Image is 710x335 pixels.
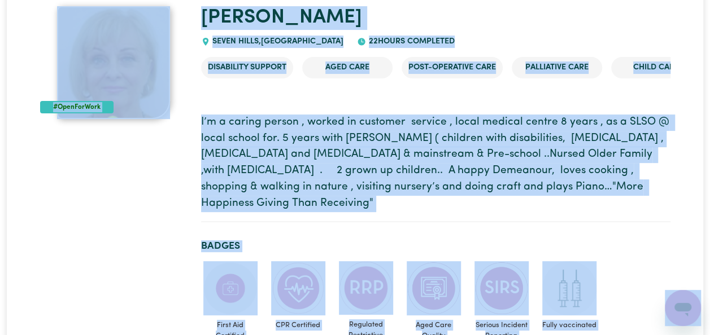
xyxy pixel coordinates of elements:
[210,37,344,46] span: SEVEN HILLS , [GEOGRAPHIC_DATA]
[611,57,702,78] li: Child care
[512,57,602,78] li: Palliative care
[271,261,325,315] img: Care and support worker has completed CPR Certification
[269,315,328,335] span: CPR Certified
[40,6,188,119] a: Angela's profile picture'#OpenForWork
[201,114,670,212] p: I’m a caring person , worked in customer service , local medical centre 8 years , as a SLSO @ loc...
[366,37,455,46] span: 22 hours completed
[474,261,529,315] img: CS Academy: Serious Incident Reporting Scheme course completed
[402,57,503,78] li: Post-operative care
[203,261,258,315] img: Care and support worker has completed First Aid Certification
[542,261,596,315] img: Care and support worker has received 2 doses of COVID-19 vaccine
[665,290,701,326] iframe: Button to launch messaging window
[407,261,461,315] img: CS Academy: Aged Care Quality Standards & Code of Conduct course completed
[201,8,362,28] a: [PERSON_NAME]
[57,6,170,119] img: Angela
[40,101,114,113] div: #OpenForWork
[302,57,393,78] li: Aged Care
[540,315,599,335] span: Fully vaccinated
[201,240,670,252] h2: Badges
[339,261,393,315] img: CS Academy: Regulated Restrictive Practices course completed
[201,57,293,78] li: Disability Support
